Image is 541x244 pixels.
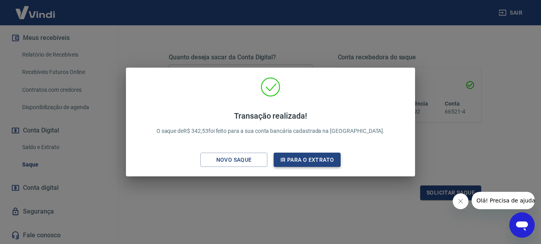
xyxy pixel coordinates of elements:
button: Novo saque [200,153,267,167]
iframe: Mensagem da empresa [472,192,535,209]
div: Novo saque [207,155,261,165]
span: Olá! Precisa de ajuda? [5,6,67,12]
h4: Transação realizada! [156,111,385,121]
iframe: Botão para abrir a janela de mensagens [509,212,535,238]
p: O saque de R$ 342,53 foi feito para a sua conta bancária cadastrada na [GEOGRAPHIC_DATA]. [156,111,385,135]
iframe: Fechar mensagem [453,193,469,209]
button: Ir para o extrato [274,153,341,167]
